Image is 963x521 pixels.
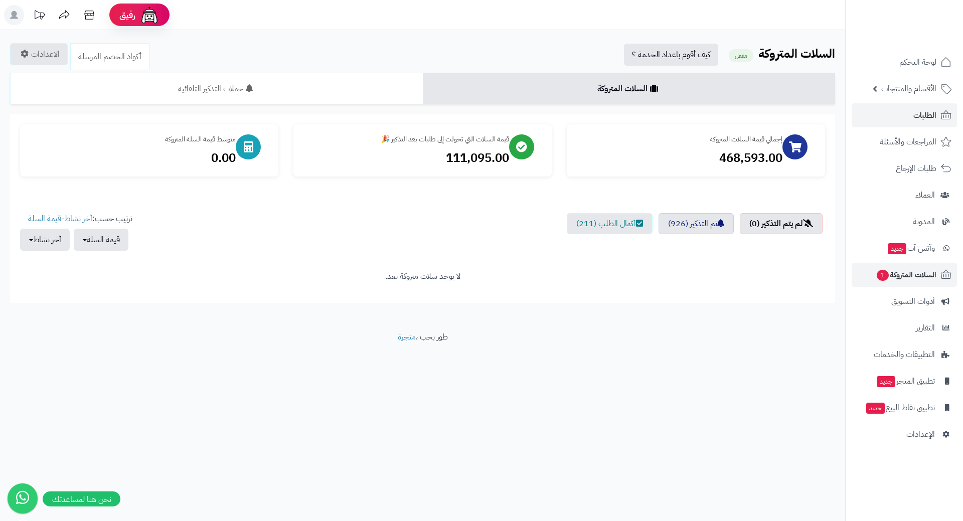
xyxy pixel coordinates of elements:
[852,342,957,367] a: التطبيقات والخدمات
[758,45,835,63] b: السلات المتروكة
[852,289,957,313] a: أدوات التسويق
[852,210,957,234] a: المدونة
[729,49,753,62] small: مفعل
[916,321,935,335] span: التقارير
[423,73,836,104] a: السلات المتروكة
[865,401,935,415] span: تطبيق نقاط البيع
[74,229,128,251] button: قيمة السلة
[915,188,935,202] span: العملاء
[876,374,935,388] span: تطبيق المتجر
[852,183,957,207] a: العملاء
[881,82,936,96] span: الأقسام والمنتجات
[877,376,895,387] span: جديد
[303,149,509,166] div: 111,095.00
[577,149,782,166] div: 468,593.00
[852,396,957,420] a: تطبيق نقاط البيعجديد
[70,43,149,70] a: أكواد الخصم المرسلة
[30,134,236,144] div: متوسط قيمة السلة المتروكة
[740,213,823,234] a: لم يتم التذكير (0)
[913,215,935,229] span: المدونة
[852,263,957,287] a: السلات المتروكة1
[303,134,509,144] div: قيمة السلات التي تحولت إلى طلبات بعد التذكير 🎉
[20,271,825,282] div: لا يوجد سلات متروكة بعد.
[880,135,936,149] span: المراجعات والأسئلة
[10,43,68,65] a: الاعدادات
[866,403,885,414] span: جديد
[895,11,953,32] img: logo-2.png
[27,5,52,28] a: تحديثات المنصة
[659,213,734,234] a: تم التذكير (926)
[874,348,935,362] span: التطبيقات والخدمات
[876,268,936,282] span: السلات المتروكة
[887,241,935,255] span: وآتس آب
[398,331,416,343] a: متجرة
[30,149,236,166] div: 0.00
[20,213,132,251] ul: ترتيب حسب: -
[852,236,957,260] a: وآتس آبجديد
[577,134,782,144] div: إجمالي قيمة السلات المتروكة
[624,44,718,66] a: كيف أقوم باعداد الخدمة ؟
[852,130,957,154] a: المراجعات والأسئلة
[852,103,957,127] a: الطلبات
[852,316,957,340] a: التقارير
[567,213,653,234] a: اكمال الطلب (211)
[852,50,957,74] a: لوحة التحكم
[852,422,957,446] a: الإعدادات
[876,269,889,281] span: 1
[913,108,936,122] span: الطلبات
[888,243,906,254] span: جديد
[906,427,935,441] span: الإعدادات
[899,55,936,69] span: لوحة التحكم
[28,213,61,225] a: قيمة السلة
[891,294,935,308] span: أدوات التسويق
[119,9,135,21] span: رفيق
[64,213,92,225] a: آخر نشاط
[852,369,957,393] a: تطبيق المتجرجديد
[852,156,957,181] a: طلبات الإرجاع
[10,73,423,104] a: حملات التذكير التلقائية
[139,5,159,25] img: ai-face.png
[20,229,70,251] button: آخر نشاط
[896,161,936,176] span: طلبات الإرجاع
